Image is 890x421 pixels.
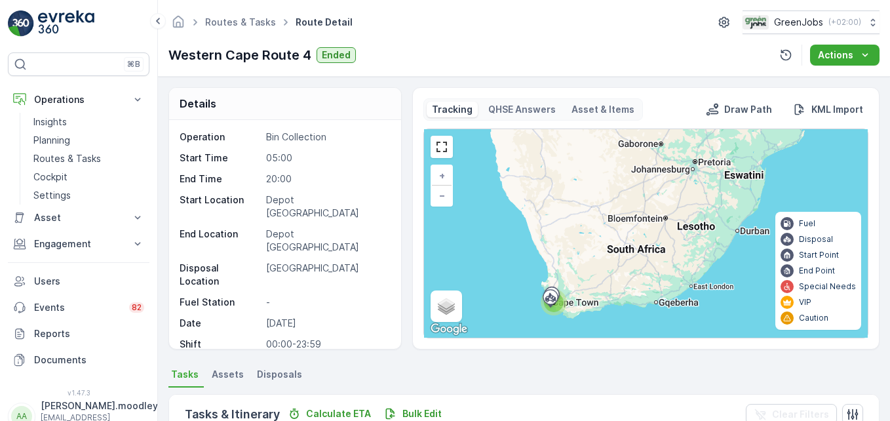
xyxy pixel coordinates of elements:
p: Asset [34,211,123,224]
a: Zoom In [432,166,452,186]
a: Planning [28,131,149,150]
p: [PERSON_NAME].moodley [41,399,158,412]
a: Documents [8,347,149,373]
a: Reports [8,321,149,347]
span: + [439,170,445,181]
a: Settings [28,186,149,205]
img: Google [427,321,471,338]
img: logo_light-DOdMpM7g.png [38,10,94,37]
p: Documents [34,353,144,367]
p: Disposal [799,234,833,245]
p: End Location [180,228,261,254]
p: QHSE Answers [488,103,556,116]
p: Date [180,317,261,330]
span: Assets [212,368,244,381]
p: Events [34,301,121,314]
a: Events82 [8,294,149,321]
p: Tracking [432,103,473,116]
p: Planning [33,134,70,147]
p: Settings [33,189,71,202]
p: 82 [132,302,142,313]
p: Bin Collection [266,130,388,144]
span: Route Detail [293,16,355,29]
p: Details [180,96,216,111]
p: Cockpit [33,170,68,184]
a: Zoom Out [432,186,452,205]
p: End Time [180,172,261,186]
p: ⌘B [127,59,140,70]
p: Caution [799,313,828,323]
a: Routes & Tasks [28,150,149,168]
img: logo [8,10,34,37]
a: Insights [28,113,149,131]
p: Depot [GEOGRAPHIC_DATA] [266,228,388,254]
p: 05:00 [266,151,388,165]
p: Asset & Items [571,103,634,116]
p: Actions [818,49,853,62]
p: [DATE] [266,317,388,330]
p: Reports [34,327,144,340]
p: Start Point [799,250,839,260]
p: Western Cape Route 4 [168,45,311,65]
p: 00:00-23:59 [266,338,388,351]
img: Green_Jobs_Logo.png [743,15,769,30]
p: Bulk Edit [402,407,442,420]
p: - [266,296,388,309]
p: 20:00 [266,172,388,186]
p: Start Time [180,151,261,165]
a: Routes & Tasks [205,16,276,28]
p: Insights [33,115,67,129]
a: View Fullscreen [432,137,452,157]
a: Open this area in Google Maps (opens a new window) [427,321,471,338]
span: v 1.47.3 [8,389,149,397]
p: Routes & Tasks [33,152,101,165]
button: KML Import [788,102,868,117]
p: Operations [34,93,123,106]
span: Disposals [257,368,302,381]
a: Users [8,268,149,294]
a: Homepage [171,20,185,31]
p: VIP [799,297,811,308]
button: Draw Path [701,102,777,117]
p: GreenJobs [774,16,823,29]
p: Clear Filters [772,408,829,421]
p: [GEOGRAPHIC_DATA] [266,262,388,288]
span: Tasks [171,368,199,381]
p: KML Import [811,103,863,116]
p: Engagement [34,237,123,251]
div: 0 [424,129,868,338]
p: Users [34,275,144,288]
p: Fuel Station [180,296,261,309]
a: Layers [432,292,461,321]
p: Ended [322,49,351,62]
p: Draw Path [724,103,772,116]
button: Actions [810,45,880,66]
p: ( +02:00 ) [828,17,861,28]
button: Ended [317,47,356,63]
p: Depot [GEOGRAPHIC_DATA] [266,193,388,220]
p: Operation [180,130,261,144]
button: Engagement [8,231,149,257]
p: Start Location [180,193,261,220]
p: Shift [180,338,261,351]
p: Calculate ETA [306,407,371,420]
span: − [439,190,446,201]
p: Disposal Location [180,262,261,288]
button: Operations [8,87,149,113]
p: Fuel [799,218,815,229]
a: Cockpit [28,168,149,186]
p: Special Needs [799,281,856,292]
button: Asset [8,205,149,231]
button: GreenJobs(+02:00) [743,10,880,34]
p: End Point [799,266,835,276]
